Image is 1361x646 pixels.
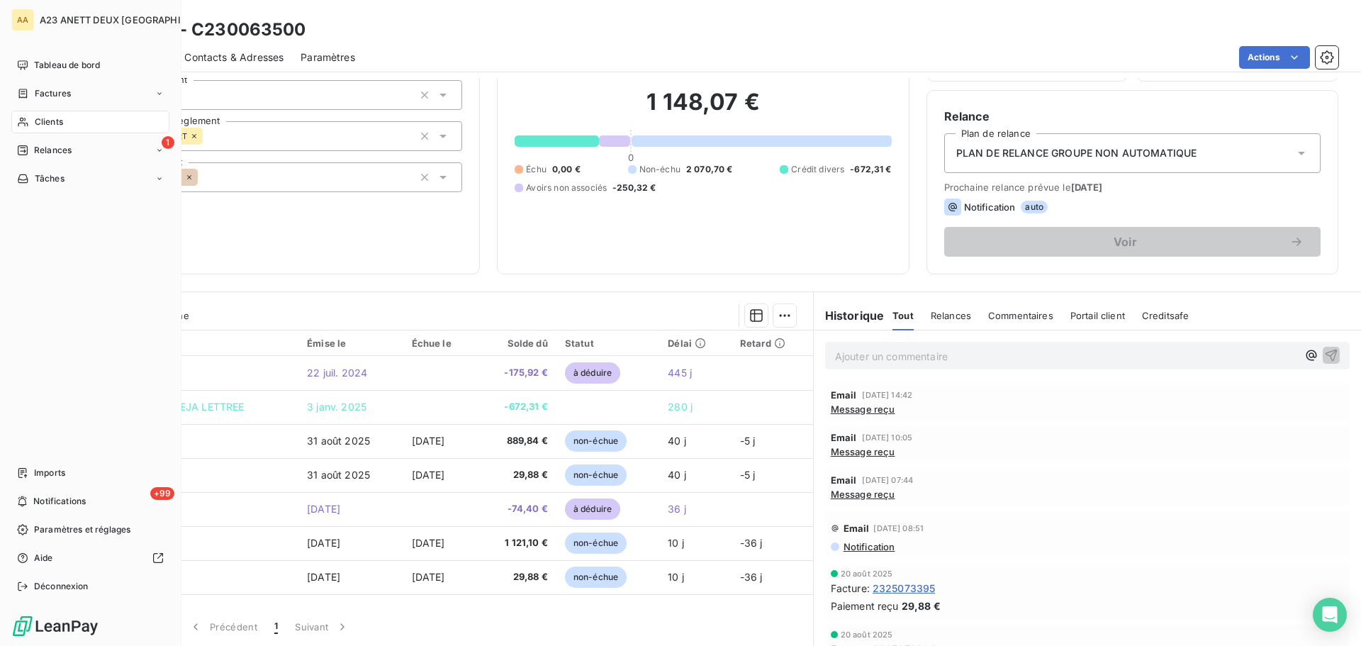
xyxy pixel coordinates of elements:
span: -672,31 € [486,400,547,414]
span: -175,92 € [486,366,547,380]
span: [DATE] [1071,182,1103,193]
span: [DATE] 14:42 [862,391,912,399]
span: Échu [526,163,547,176]
span: 20 août 2025 [841,569,893,578]
span: 280 j [668,401,693,413]
span: Message reçu [831,489,895,500]
span: Tout [892,310,914,321]
img: Logo LeanPay [11,615,99,637]
button: 1 [266,612,286,642]
span: 29,88 € [902,598,941,613]
span: non-échue [565,430,627,452]
span: Notification [964,201,1016,213]
span: -5 j [740,469,756,481]
span: Portail client [1070,310,1125,321]
span: Voir [961,236,1289,247]
span: Relances [931,310,971,321]
span: 10 j [668,537,684,549]
a: Aide [11,547,169,569]
span: -250,32 € [612,182,656,194]
span: Non-échu [639,163,680,176]
div: Émise le [307,338,394,349]
span: Email [844,523,870,534]
span: -5 j [740,435,756,447]
span: Message reçu [831,403,895,415]
span: Paramètres et réglages [34,523,130,536]
span: Creditsafe [1142,310,1189,321]
span: 20 août 2025 [841,630,893,639]
span: 889,84 € [486,434,547,448]
span: Clients [35,116,63,128]
span: 1 121,10 € [486,536,547,550]
span: 2 070,70 € [686,163,733,176]
span: Email [831,389,857,401]
span: Facture : [831,581,870,596]
span: auto [1021,201,1048,213]
span: [DATE] [412,571,445,583]
span: [DATE] [412,469,445,481]
span: 36 j [668,503,686,515]
div: Open Intercom Messenger [1313,598,1347,632]
input: Ajouter une valeur [203,130,214,143]
span: 31 août 2025 [307,469,370,481]
span: Avoirs non associés [526,182,607,194]
span: -74,40 € [486,502,547,516]
span: à déduire [565,499,620,520]
span: Email [831,474,857,486]
div: Retard [740,338,805,349]
span: PLAN DE RELANCE GROUPE NON AUTOMATIQUE [956,146,1197,160]
span: 10 j [668,571,684,583]
span: 31 août 2025 [307,435,370,447]
button: Voir [944,227,1321,257]
span: Tableau de bord [34,59,100,72]
span: 1 [274,620,278,634]
span: non-échue [565,464,627,486]
span: 2325073395 [873,581,936,596]
h3: SMST - C230063500 [125,17,306,43]
span: à déduire [565,362,620,384]
button: Précédent [180,612,266,642]
span: Paramètres [301,50,355,65]
span: [DATE] 07:44 [862,476,913,484]
span: 3 janv. 2025 [307,401,366,413]
button: Suivant [286,612,358,642]
span: Commentaires [988,310,1053,321]
span: +99 [150,487,174,500]
div: Statut [565,338,651,349]
span: Contacts & Adresses [184,50,284,65]
span: Imports [34,467,65,479]
div: Référence [111,337,290,350]
span: 445 j [668,367,692,379]
span: Factures [35,87,71,100]
h6: Historique [814,307,885,324]
div: Échue le [412,338,469,349]
span: 29,88 € [486,570,547,584]
span: [DATE] [412,435,445,447]
span: Déconnexion [34,580,89,593]
span: 0 [628,152,634,163]
span: Tâches [35,172,65,185]
span: 0,00 € [552,163,581,176]
span: [DATE] [307,571,340,583]
span: Crédit divers [791,163,844,176]
span: Message reçu [831,446,895,457]
h6: Relance [944,108,1321,125]
span: -36 j [740,571,763,583]
span: Aide [34,552,53,564]
span: [DATE] [307,503,340,515]
span: 1 [162,136,174,149]
button: Actions [1239,46,1310,69]
span: -672,31 € [850,163,891,176]
span: Email [831,432,857,443]
span: Notifications [33,495,86,508]
div: AA [11,9,34,31]
span: non-échue [565,533,627,554]
span: [DATE] 10:05 [862,433,912,442]
span: 40 j [668,469,686,481]
span: Relances [34,144,72,157]
span: -36 j [740,537,763,549]
span: Notification [842,541,895,552]
div: Solde dû [486,338,547,349]
span: 40 j [668,435,686,447]
span: non-échue [565,567,627,588]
